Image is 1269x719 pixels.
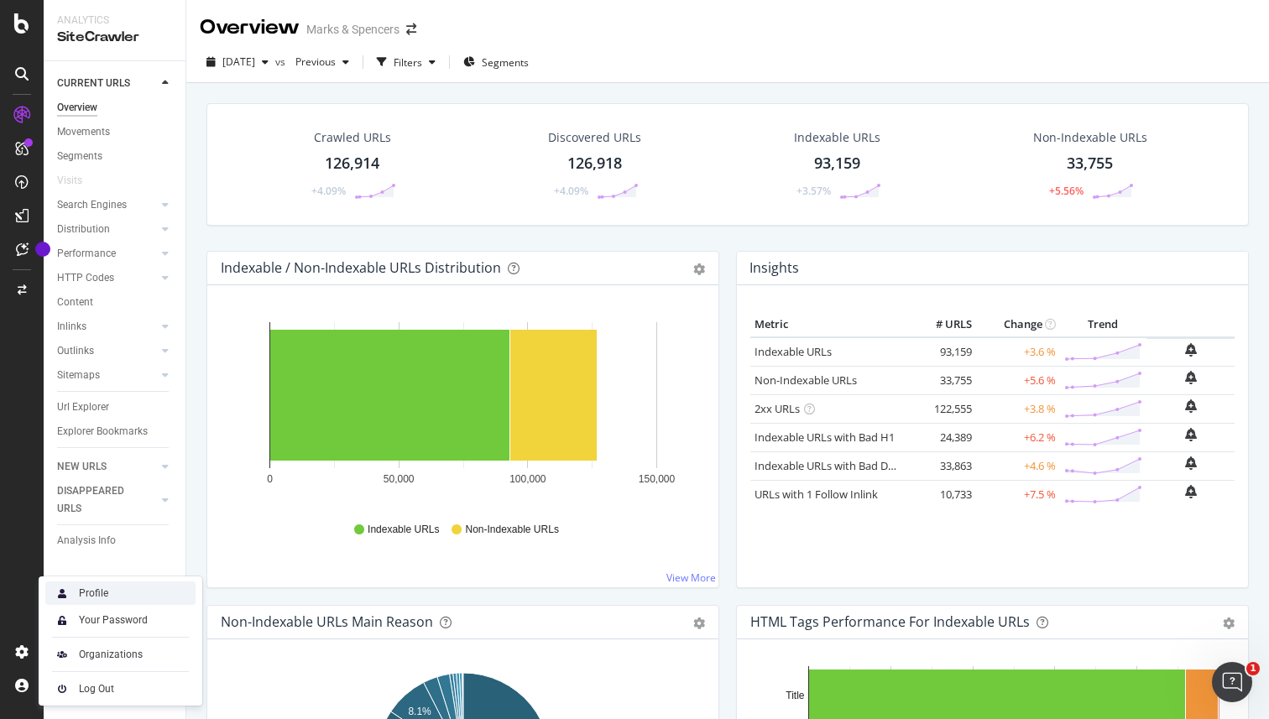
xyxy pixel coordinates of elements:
a: Non-Indexable URLs [755,373,857,388]
div: 126,918 [567,153,622,175]
div: Content [57,294,93,311]
a: Search Engines [57,196,157,214]
a: HTTP Codes [57,269,157,287]
div: CURRENT URLS [57,75,130,92]
text: 0 [267,473,273,485]
span: Previous [289,55,336,69]
div: Profile [79,586,108,600]
th: # URLS [909,312,976,337]
div: Segments [57,148,102,165]
td: 33,755 [909,366,976,394]
div: gear [693,263,705,275]
div: 126,914 [325,153,379,175]
img: tUVSALn78D46LlpAY8klYZqgKwTuBm2K29c6p1XQNDCsM0DgKSSoAXXevcAwljcHBINEg0LrUEktgcYYD5sVUphq1JigPmkfB... [52,610,72,630]
div: SiteCrawler [57,28,172,47]
div: +3.57% [796,184,831,198]
div: Marks & Spencers [306,21,399,38]
td: 24,389 [909,423,976,451]
img: AtrBVVRoAgWaAAAAAElFTkSuQmCC [52,644,72,664]
svg: A chart. [221,312,705,507]
a: Performance [57,245,157,263]
div: Outlinks [57,342,94,360]
a: CURRENT URLS [57,75,157,92]
div: Distribution [57,221,110,238]
td: +5.6 % [976,366,1060,394]
span: Indexable URLs [368,523,439,537]
div: HTTP Codes [57,269,114,287]
a: Organizations [45,643,196,666]
a: Analysis Info [57,532,174,550]
th: Trend [1060,312,1146,337]
div: Log Out [79,682,114,696]
a: View More [666,571,716,585]
div: Discovered URLs [548,129,641,146]
a: Profile [45,581,196,605]
td: +3.6 % [976,337,1060,367]
td: 93,159 [909,337,976,367]
button: Filters [370,49,442,76]
td: +3.8 % [976,394,1060,423]
div: Tooltip anchor [35,242,50,257]
button: Segments [457,49,535,76]
a: Distribution [57,221,157,238]
div: bell-plus [1185,343,1197,357]
div: bell-plus [1185,485,1197,498]
div: bell-plus [1185,399,1197,413]
td: +7.5 % [976,480,1060,508]
span: Non-Indexable URLs [465,523,558,537]
a: Log Out [45,677,196,701]
a: DISAPPEARED URLS [57,482,157,518]
div: Sitemaps [57,367,100,384]
div: Search Engines [57,196,127,214]
a: 2xx URLs [755,401,800,416]
a: Indexable URLs with Bad Description [755,458,937,473]
span: 1 [1246,662,1260,675]
a: Content [57,294,174,311]
span: vs [275,55,289,69]
a: Url Explorer [57,399,174,416]
td: +4.6 % [976,451,1060,480]
a: Outlinks [57,342,157,360]
img: Xx2yTbCeVcdxHMdxHOc+8gctb42vCocUYgAAAABJRU5ErkJggg== [52,583,72,603]
a: Inlinks [57,318,157,336]
div: DISAPPEARED URLS [57,482,142,518]
a: Movements [57,123,174,141]
div: Your Password [79,613,148,627]
div: gear [693,617,705,629]
div: Indexable / Non-Indexable URLs Distribution [221,259,501,276]
div: Non-Indexable URLs Main Reason [221,613,433,630]
div: +4.09% [311,184,346,198]
div: bell-plus [1185,371,1197,384]
span: 2025 Aug. 30th [222,55,255,69]
a: Sitemaps [57,367,157,384]
th: Metric [750,312,909,337]
text: Title [786,690,805,701]
td: +6.2 % [976,423,1060,451]
div: Explorer Bookmarks [57,423,148,440]
div: NEW URLS [57,458,107,476]
a: URLs with 1 Follow Inlink [755,487,878,502]
td: 10,733 [909,480,976,508]
div: Crawled URLs [314,129,391,146]
div: Analytics [57,13,172,28]
div: HTML Tags Performance for Indexable URLs [750,613,1030,630]
a: Indexable URLs [755,344,832,359]
div: Overview [57,99,97,117]
img: prfnF3csMXgAAAABJRU5ErkJggg== [52,679,72,699]
div: Analysis Info [57,532,116,550]
div: Movements [57,123,110,141]
td: 122,555 [909,394,976,423]
a: NEW URLS [57,458,157,476]
button: [DATE] [200,49,275,76]
div: Performance [57,245,116,263]
a: Your Password [45,608,196,632]
text: 50,000 [384,473,415,485]
text: 100,000 [509,473,546,485]
div: gear [1223,617,1235,629]
div: 33,755 [1067,153,1113,175]
div: bell-plus [1185,456,1197,470]
div: Visits [57,172,82,190]
a: Overview [57,99,174,117]
text: 150,000 [639,473,676,485]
